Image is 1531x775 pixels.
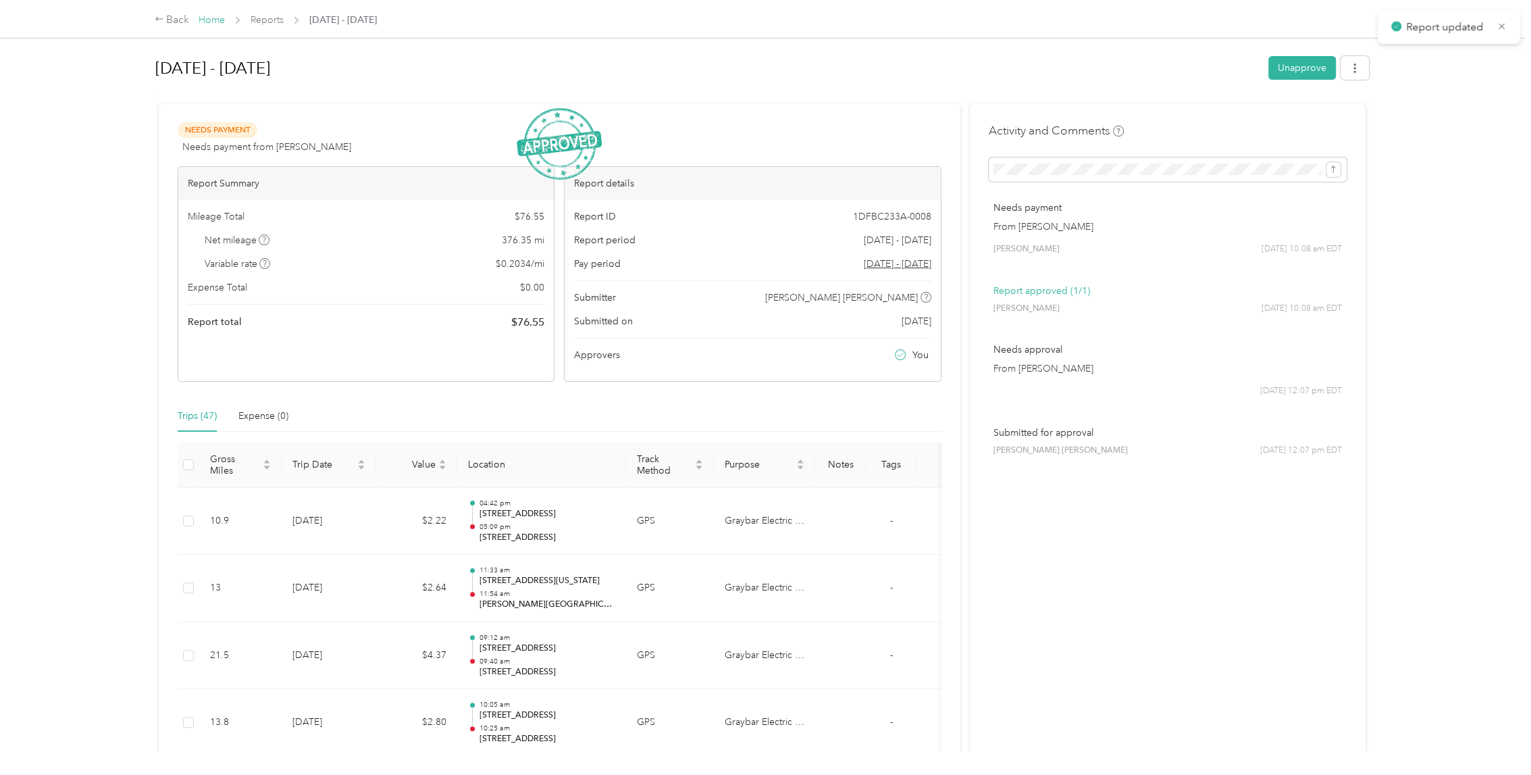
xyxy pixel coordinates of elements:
p: 04:42 pm [479,499,616,508]
span: caret-up [695,457,703,466]
span: $ 76.55 [515,209,544,224]
span: [DATE] - [DATE] [864,233,931,247]
p: [STREET_ADDRESS] [479,733,616,745]
span: Mileage Total [188,209,244,224]
span: caret-up [796,457,804,466]
span: [PERSON_NAME] [PERSON_NAME] [993,445,1128,457]
span: - [890,582,893,593]
span: 1DFBC233A-0008 [853,209,931,224]
td: Graybar Electric Company, Inc [714,622,815,690]
span: $ 76.55 [511,314,544,330]
span: Needs Payment [178,122,257,138]
p: From [PERSON_NAME] [993,220,1342,234]
span: caret-down [695,464,703,472]
span: caret-up [438,457,446,466]
p: [STREET_ADDRESS] [479,508,616,520]
th: Tags [866,443,916,488]
th: Notes [815,443,866,488]
p: [STREET_ADDRESS] [479,666,616,678]
span: Submitter [574,291,616,305]
div: Report details [565,167,940,200]
span: Trip Date [292,459,355,470]
th: Location [457,443,626,488]
span: $ 0.00 [520,280,544,295]
th: Gross Miles [199,443,282,488]
span: Pay period [574,257,621,271]
a: Reports [251,14,284,26]
span: caret-up [263,457,271,466]
span: You [912,348,929,362]
span: Needs payment from [PERSON_NAME] [182,140,351,154]
p: [STREET_ADDRESS] [479,709,616,722]
td: [DATE] [282,689,376,757]
span: Report total [188,315,242,329]
span: Submitted on [574,314,633,328]
td: [DATE] [282,488,376,555]
p: Submitted for approval [993,426,1342,440]
span: Net mileage [205,233,270,247]
span: Report period [574,233,635,247]
span: Approvers [574,348,620,362]
p: Needs payment [993,201,1342,215]
p: 11:54 am [479,589,616,599]
span: caret-down [438,464,446,472]
img: ApprovedStamp [517,108,602,180]
h1: Aug 1 - 31, 2025 [155,52,1259,84]
span: $ 0.2034 / mi [496,257,544,271]
span: Gross Miles [210,453,260,476]
th: Track Method [626,443,714,488]
td: [DATE] [282,555,376,622]
span: [DATE] 12:07 pm EDT [1260,445,1342,457]
p: [STREET_ADDRESS] [479,532,616,544]
p: [PERSON_NAME][GEOGRAPHIC_DATA], [STREET_ADDRESS][US_STATE] [479,599,616,611]
span: Track Method [637,453,692,476]
span: - [890,716,893,728]
p: 10:05 am [479,700,616,709]
span: [DATE] - [DATE] [309,13,377,27]
button: Unapprove [1268,56,1336,80]
p: [STREET_ADDRESS] [479,643,616,655]
td: $2.64 [376,555,457,622]
span: Report ID [574,209,616,224]
div: Report Summary [178,167,554,200]
span: caret-down [263,464,271,472]
span: Purpose [725,459,794,470]
td: GPS [626,689,714,757]
a: Home [199,14,225,26]
th: Purpose [714,443,815,488]
p: Report updated [1406,19,1487,36]
p: 09:40 am [479,657,616,666]
th: Value [376,443,457,488]
iframe: Everlance-gr Chat Button Frame [1455,699,1531,775]
p: Needs approval [993,343,1342,357]
th: Trip Date [282,443,376,488]
span: [PERSON_NAME] [993,243,1060,255]
span: [DATE] 10:08 am EDT [1262,303,1342,315]
td: GPS [626,555,714,622]
td: Graybar Electric Company, Inc [714,689,815,757]
p: From [PERSON_NAME] [993,361,1342,376]
td: 21.5 [199,622,282,690]
p: 05:09 pm [479,522,616,532]
td: Graybar Electric Company, Inc [714,488,815,555]
span: Variable rate [205,257,271,271]
span: [DATE] 10:08 am EDT [1262,243,1342,255]
div: Expense (0) [238,409,288,424]
p: 09:12 am [479,633,616,643]
div: Trips (47) [178,409,217,424]
h4: Activity and Comments [989,122,1124,139]
td: 13 [199,555,282,622]
span: 376.35 mi [502,233,544,247]
span: Value [387,459,436,470]
td: [DATE] [282,622,376,690]
td: Graybar Electric Company, Inc [714,555,815,622]
span: [DATE] 12:07 pm EDT [1260,385,1342,397]
p: Report approved (1/1) [993,284,1342,298]
span: [PERSON_NAME] [993,303,1060,315]
td: 13.8 [199,689,282,757]
span: - [890,515,893,526]
td: GPS [626,622,714,690]
p: 11:33 am [479,566,616,575]
span: caret-down [796,464,804,472]
td: $2.80 [376,689,457,757]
